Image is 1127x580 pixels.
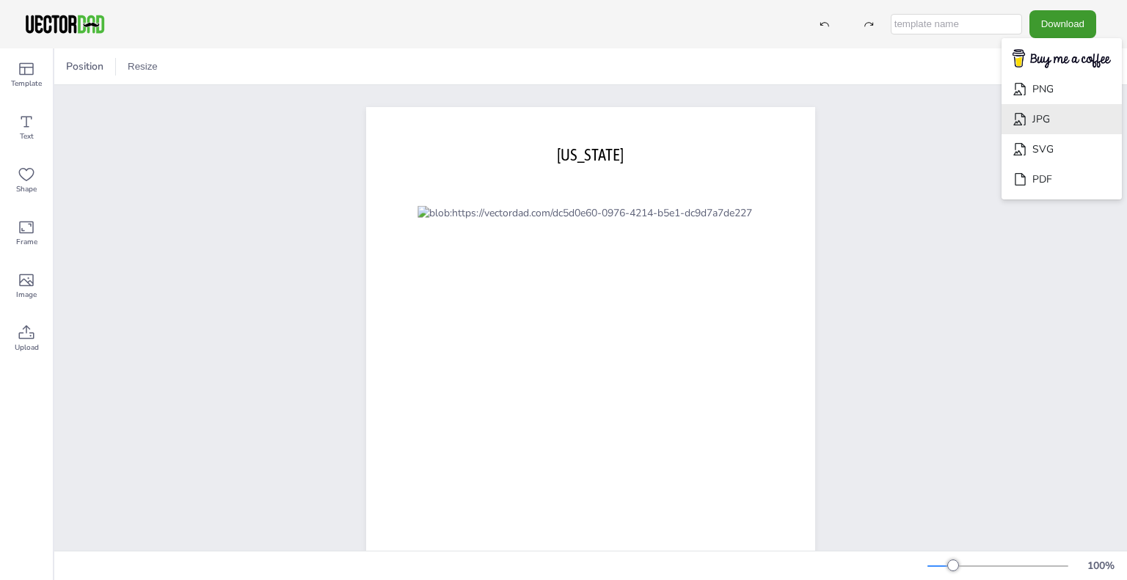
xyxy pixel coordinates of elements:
img: buymecoffee.png [1003,45,1120,73]
button: Resize [122,55,164,78]
img: VectorDad-1.png [23,13,106,35]
span: Frame [16,236,37,248]
span: Template [11,78,42,89]
span: Shape [16,183,37,195]
div: 100 % [1083,559,1118,573]
button: Download [1029,10,1096,37]
ul: Download [1002,38,1122,200]
span: Text [20,131,34,142]
input: template name [891,14,1022,34]
li: JPG [1002,104,1122,134]
span: Image [16,289,37,301]
li: PDF [1002,164,1122,194]
span: Position [63,59,106,73]
span: Upload [15,342,39,353]
li: PNG [1002,74,1122,104]
span: [US_STATE] [557,145,624,164]
li: SVG [1002,134,1122,164]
